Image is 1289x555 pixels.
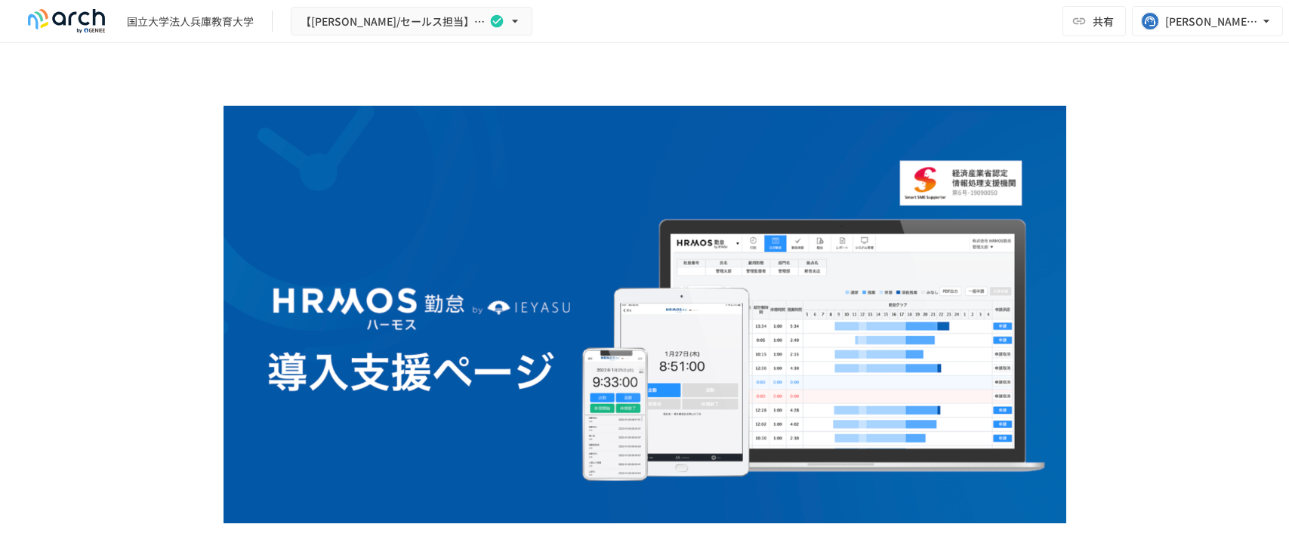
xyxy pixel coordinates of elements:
[1062,6,1126,36] button: 共有
[127,14,254,29] div: 国立大学法人兵庫教育大学
[224,106,1066,524] img: l0mbyLEhUrASHL3jmzuuxFt4qdie8HDrPVHkIveOjLi
[18,9,115,33] img: logo-default@2x-9cf2c760.svg
[1165,12,1259,31] div: [PERSON_NAME][EMAIL_ADDRESS][PERSON_NAME][DOMAIN_NAME]
[1093,13,1114,29] span: 共有
[1132,6,1283,36] button: [PERSON_NAME][EMAIL_ADDRESS][PERSON_NAME][DOMAIN_NAME]
[301,12,486,31] span: 【[PERSON_NAME]/セールス担当】国立大学法人兵庫教育大学様_導入支援サポート
[291,7,532,36] button: 【[PERSON_NAME]/セールス担当】国立大学法人兵庫教育大学様_導入支援サポート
